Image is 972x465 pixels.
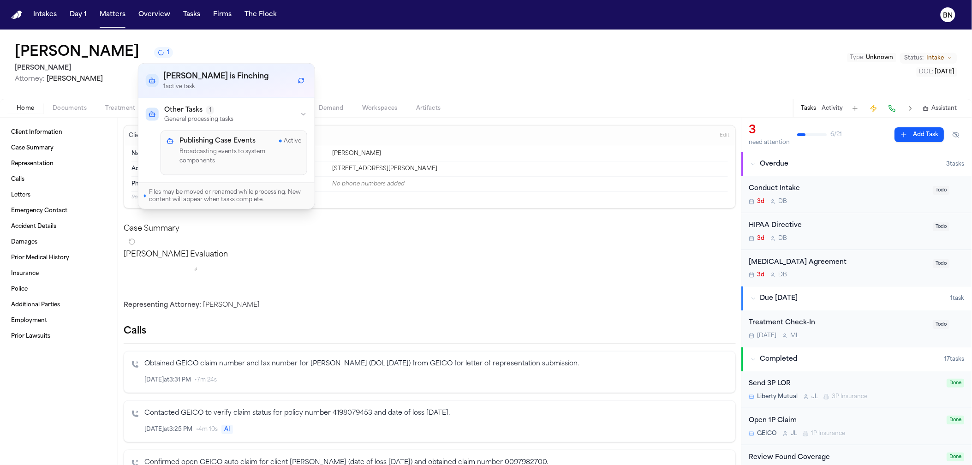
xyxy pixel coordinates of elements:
[812,393,818,400] span: J L
[742,250,972,286] div: Open task: Retainer Agreement
[138,98,315,131] button: Other Tasks1General processing tasks
[179,6,204,23] button: Tasks
[886,102,899,115] button: Make a Call
[131,194,728,201] p: 9 empty fields not shown.
[779,235,787,242] span: D B
[847,53,896,62] button: Edit Type: Unknown
[948,127,965,142] button: Hide completed tasks (⌘⇧H)
[53,105,87,112] span: Documents
[757,393,798,400] span: Liberty Mutual
[131,180,177,188] span: Phone Numbers
[416,105,441,112] span: Artifacts
[867,102,880,115] button: Create Immediate Task
[135,6,174,23] button: Overview
[127,132,182,139] h3: Client Information
[149,189,309,203] span: Files may be moved or renamed while processing. New content will appear when tasks complete.
[742,371,972,408] div: Open task: Send 3P LOR
[749,221,928,231] div: HIPAA Directive
[15,63,173,74] h2: [PERSON_NAME]
[241,6,280,23] button: The Flock
[17,105,34,112] span: Home
[124,302,201,309] span: Representing Attorney:
[742,152,972,176] button: Overdue3tasks
[221,425,233,434] span: AI
[947,161,965,168] span: 3 task s
[849,102,862,115] button: Add Task
[131,150,327,157] dt: Name
[179,137,256,146] h4: Publishing Case Events
[947,416,965,424] span: Done
[167,49,169,56] span: 1
[206,106,214,115] span: 1
[947,453,965,461] span: Done
[144,376,191,384] span: [DATE] at 3:31 PM
[7,125,110,140] a: Client Information
[332,150,728,157] div: [PERSON_NAME]
[927,54,944,62] span: Intake
[11,11,22,19] img: Finch Logo
[163,83,269,90] p: 1 active task
[7,282,110,297] a: Police
[749,123,790,138] div: 3
[832,393,868,400] span: 3P Insurance
[144,426,192,433] span: [DATE] at 3:25 PM
[779,271,787,279] span: D B
[7,203,110,218] a: Emergency Contact
[717,128,733,143] button: Edit
[951,295,965,302] span: 1 task
[209,6,235,23] button: Firms
[905,54,924,62] span: Status:
[144,408,728,419] p: Contacted GEICO to verify claim status for policy number 4198079453 and date of loss [DATE].
[919,69,934,75] span: DOL :
[932,105,957,112] span: Assistant
[791,430,798,437] span: J L
[945,356,965,363] span: 17 task s
[742,213,972,250] div: Open task: HIPAA Directive
[284,137,301,145] span: Active
[7,250,110,265] a: Prior Medical History
[362,105,398,112] span: Workspaces
[195,376,217,384] span: • 7m 24s
[124,325,736,338] h2: Calls
[720,132,730,139] span: Edit
[742,176,972,213] div: Open task: Conduct Intake
[124,301,736,310] div: [PERSON_NAME]
[760,160,789,169] span: Overdue
[749,318,928,328] div: Treatment Check-In
[7,313,110,328] a: Employment
[96,6,129,23] button: Matters
[801,105,817,112] button: Tasks
[749,416,942,426] div: Open 1P Claim
[749,184,928,194] div: Conduct Intake
[900,53,957,64] button: Change status from Intake
[749,453,942,463] div: Review Found Coverage
[163,71,269,82] h3: [PERSON_NAME] is Finching
[7,172,110,187] a: Calls
[124,249,736,260] p: [PERSON_NAME] Evaluation
[935,69,954,75] span: [DATE]
[757,271,765,279] span: 3d
[164,116,233,123] p: General processing tasks
[15,44,139,61] h1: [PERSON_NAME]
[742,310,972,347] div: Open task: Treatment Check-In
[933,259,950,268] span: Todo
[866,55,894,60] span: Unknown
[105,105,136,112] span: Treatment
[947,379,965,387] span: Done
[15,76,45,83] span: Attorney:
[791,332,799,340] span: M L
[749,257,928,268] div: [MEDICAL_DATA] Agreement
[319,105,344,112] span: Demand
[811,430,846,437] span: 1P Insurance
[66,6,90,23] button: Day 1
[7,266,110,281] a: Insurance
[154,47,173,58] button: 1 active task
[47,76,103,83] span: [PERSON_NAME]
[850,55,865,60] span: Type :
[760,355,798,364] span: Completed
